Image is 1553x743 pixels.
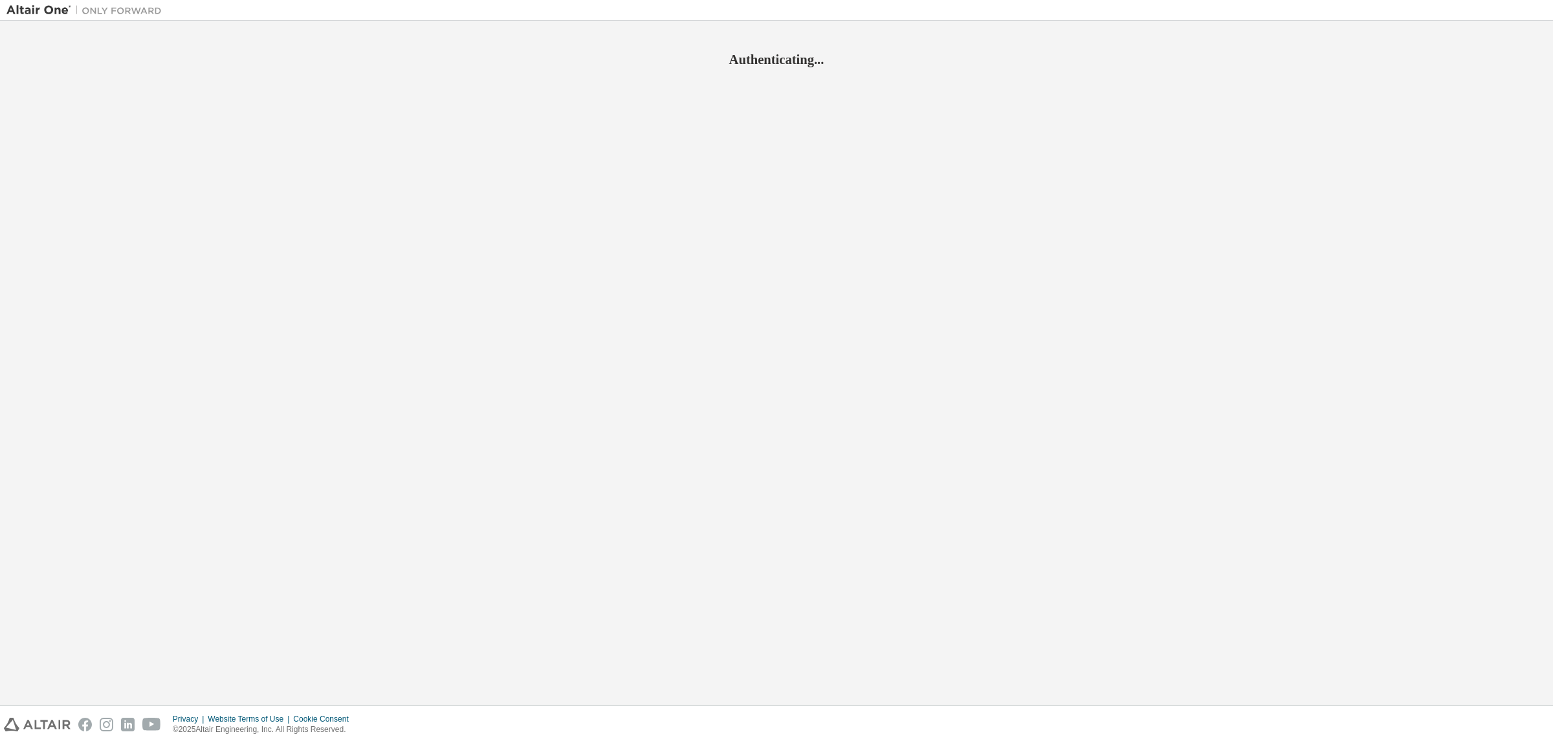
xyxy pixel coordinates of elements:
[121,718,135,731] img: linkedin.svg
[4,718,71,731] img: altair_logo.svg
[6,51,1547,68] h2: Authenticating...
[6,4,168,17] img: Altair One
[78,718,92,731] img: facebook.svg
[208,714,293,724] div: Website Terms of Use
[173,714,208,724] div: Privacy
[173,724,357,735] p: © 2025 Altair Engineering, Inc. All Rights Reserved.
[142,718,161,731] img: youtube.svg
[100,718,113,731] img: instagram.svg
[293,714,356,724] div: Cookie Consent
